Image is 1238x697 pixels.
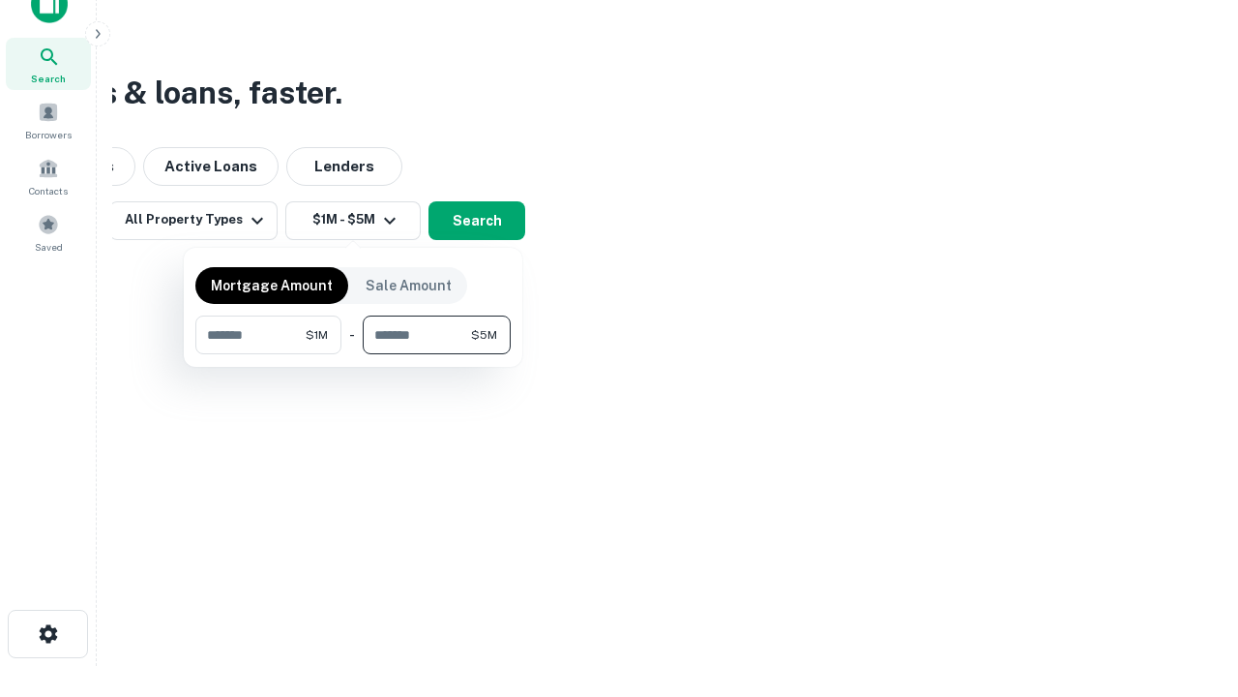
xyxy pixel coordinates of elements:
[1141,542,1238,635] iframe: Chat Widget
[211,275,333,296] p: Mortgage Amount
[306,326,328,344] span: $1M
[471,326,497,344] span: $5M
[366,275,452,296] p: Sale Amount
[349,316,355,354] div: -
